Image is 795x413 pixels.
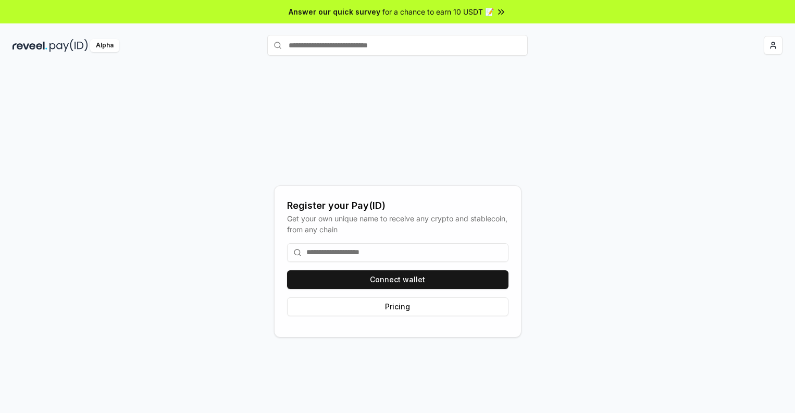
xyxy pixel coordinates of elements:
div: Alpha [90,39,119,52]
button: Connect wallet [287,270,508,289]
button: Pricing [287,297,508,316]
div: Register your Pay(ID) [287,198,508,213]
div: Get your own unique name to receive any crypto and stablecoin, from any chain [287,213,508,235]
img: pay_id [49,39,88,52]
span: Answer our quick survey [289,6,380,17]
img: reveel_dark [13,39,47,52]
span: for a chance to earn 10 USDT 📝 [382,6,494,17]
